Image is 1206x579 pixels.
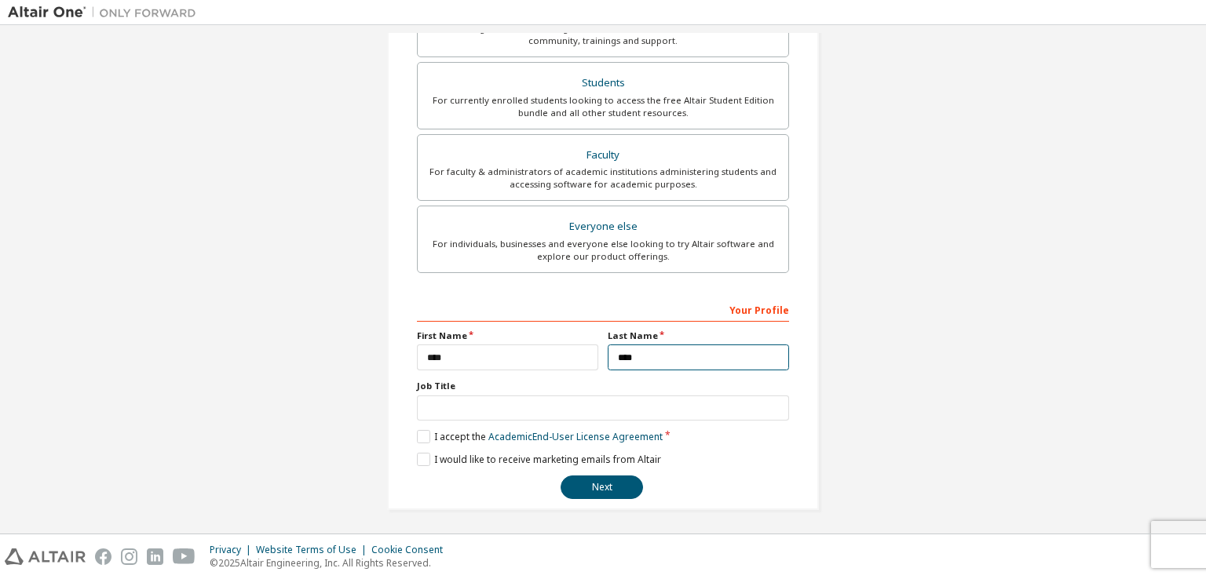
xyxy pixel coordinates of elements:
[427,144,779,166] div: Faculty
[427,22,779,47] div: For existing customers looking to access software downloads, HPC resources, community, trainings ...
[427,94,779,119] div: For currently enrolled students looking to access the free Altair Student Edition bundle and all ...
[173,548,196,565] img: youtube.svg
[8,5,204,20] img: Altair One
[121,548,137,565] img: instagram.svg
[417,453,661,466] label: I would like to receive marketing emails from Altair
[210,556,452,570] p: © 2025 Altair Engineering, Inc. All Rights Reserved.
[427,72,779,94] div: Students
[95,548,111,565] img: facebook.svg
[417,430,663,443] label: I accept the
[417,380,789,392] label: Job Title
[147,548,163,565] img: linkedin.svg
[427,166,779,191] div: For faculty & administrators of academic institutions administering students and accessing softwa...
[488,430,663,443] a: Academic End-User License Agreement
[5,548,86,565] img: altair_logo.svg
[427,216,779,238] div: Everyone else
[210,544,256,556] div: Privacy
[371,544,452,556] div: Cookie Consent
[256,544,371,556] div: Website Terms of Use
[608,330,789,342] label: Last Name
[417,330,598,342] label: First Name
[561,475,643,499] button: Next
[417,297,789,322] div: Your Profile
[427,238,779,263] div: For individuals, businesses and everyone else looking to try Altair software and explore our prod...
